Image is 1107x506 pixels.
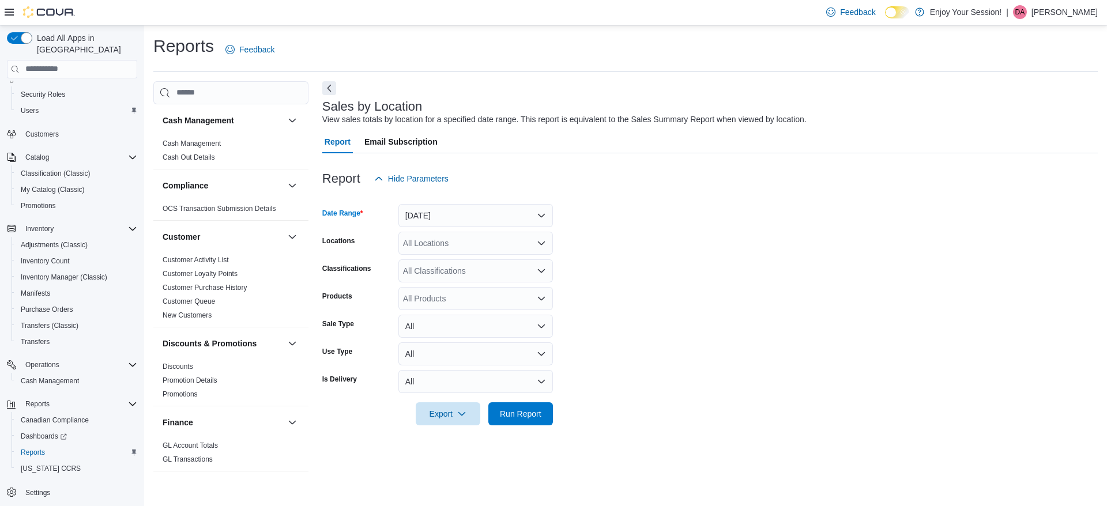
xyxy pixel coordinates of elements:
span: Adjustments (Classic) [21,240,88,250]
span: Cash Management [16,374,137,388]
button: Settings [2,484,142,500]
a: Users [16,104,43,118]
span: Cash Management [21,376,79,386]
button: Open list of options [537,239,546,248]
label: Sale Type [322,319,354,328]
span: Customer Activity List [163,255,229,265]
label: Is Delivery [322,375,357,384]
button: Export [416,402,480,425]
span: Operations [25,360,59,369]
button: Inventory Manager (Classic) [12,269,142,285]
span: Classification (Classic) [16,167,137,180]
button: Inventory [21,222,58,236]
a: Feedback [822,1,880,24]
span: OCS Transaction Submission Details [163,204,276,213]
a: Promotions [163,390,198,398]
span: Report [325,130,351,153]
button: All [398,315,553,338]
span: Transfers [21,337,50,346]
span: Export [423,402,473,425]
span: Promotion Details [163,376,217,385]
h3: Customer [163,231,200,243]
a: Customer Queue [163,297,215,305]
button: All [398,370,553,393]
button: Users [12,103,142,119]
a: Purchase Orders [16,303,78,316]
span: Purchase Orders [21,305,73,314]
span: Promotions [21,201,56,210]
a: Inventory Manager (Classic) [16,270,112,284]
span: Inventory Manager (Classic) [16,270,137,284]
button: Cash Management [163,115,283,126]
span: Users [21,106,39,115]
button: Customer [163,231,283,243]
a: Transfers (Classic) [16,319,83,333]
h3: Sales by Location [322,100,423,114]
h3: Discounts & Promotions [163,338,257,349]
span: Feedback [840,6,875,18]
span: Feedback [239,44,274,55]
p: | [1006,5,1008,19]
a: Feedback [221,38,279,61]
button: Reports [2,396,142,412]
a: Security Roles [16,88,70,101]
a: [US_STATE] CCRS [16,462,85,475]
label: Products [322,292,352,301]
a: Adjustments (Classic) [16,238,92,252]
span: Canadian Compliance [16,413,137,427]
a: Customer Purchase History [163,284,247,292]
button: Canadian Compliance [12,412,142,428]
button: Adjustments (Classic) [12,237,142,253]
span: My Catalog (Classic) [21,185,85,194]
span: Transfers [16,335,137,349]
a: Cash Management [163,139,221,148]
button: Purchase Orders [12,301,142,318]
button: Discounts & Promotions [163,338,283,349]
button: Cash Management [285,114,299,127]
span: Adjustments (Classic) [16,238,137,252]
div: Cash Management [153,137,308,169]
span: Canadian Compliance [21,416,89,425]
span: Classification (Classic) [21,169,91,178]
span: Reports [21,448,45,457]
button: Manifests [12,285,142,301]
button: Inventory [285,481,299,494]
span: GL Transactions [163,455,213,464]
button: Operations [21,358,64,372]
span: Discounts [163,362,193,371]
span: Customers [25,130,59,139]
button: Promotions [12,198,142,214]
span: Manifests [21,289,50,298]
a: Transfers [16,335,54,349]
div: Compliance [153,202,308,220]
button: Cash Management [12,373,142,389]
h3: Inventory [163,482,199,493]
h3: Compliance [163,180,208,191]
span: DA [1015,5,1025,19]
h3: Report [322,172,360,186]
span: Catalog [21,150,137,164]
button: Customer [285,230,299,244]
button: Catalog [2,149,142,165]
span: Reports [16,445,137,459]
button: Reports [21,397,54,411]
a: Cash Out Details [163,153,215,161]
a: Classification (Classic) [16,167,95,180]
span: Catalog [25,153,49,162]
span: Promotions [16,199,137,213]
input: Dark Mode [885,6,909,18]
span: Cash Management [163,139,221,148]
button: Inventory [163,482,283,493]
a: New Customers [163,311,212,319]
span: New Customers [163,311,212,320]
a: Canadian Compliance [16,413,93,427]
span: Load All Apps in [GEOGRAPHIC_DATA] [32,32,137,55]
button: Compliance [163,180,283,191]
button: Hide Parameters [370,167,453,190]
div: View sales totals by location for a specified date range. This report is equivalent to the Sales ... [322,114,807,126]
a: GL Transactions [163,455,213,463]
div: Customer [153,253,308,327]
span: Dashboards [16,429,137,443]
a: GL Account Totals [163,441,218,450]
